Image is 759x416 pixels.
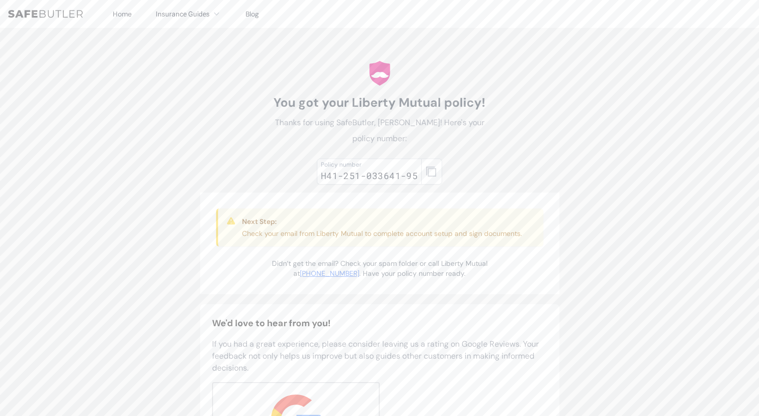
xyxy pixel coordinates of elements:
[156,8,222,20] button: Insurance Guides
[212,338,547,374] p: If you had a great experience, please consider leaving us a rating on Google Reviews. Your feedba...
[113,9,132,18] a: Home
[8,10,83,18] img: SafeButler Text Logo
[268,258,492,278] p: Didn’t get the email? Check your spam folder or call Liberty Mutual at . Have your policy number ...
[246,9,259,18] a: Blog
[212,316,547,330] h2: We'd love to hear from you!
[321,169,418,183] div: H41-251-033641-95
[268,95,492,111] h1: You got your Liberty Mutual policy!
[242,216,522,226] h3: Next Step:
[300,269,359,278] a: [PHONE_NUMBER]
[242,228,522,238] p: Check your email from Liberty Mutual to complete account setup and sign documents.
[321,161,418,169] div: Policy number
[268,115,492,147] p: Thanks for using SafeButler, [PERSON_NAME]! Here's your policy number:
